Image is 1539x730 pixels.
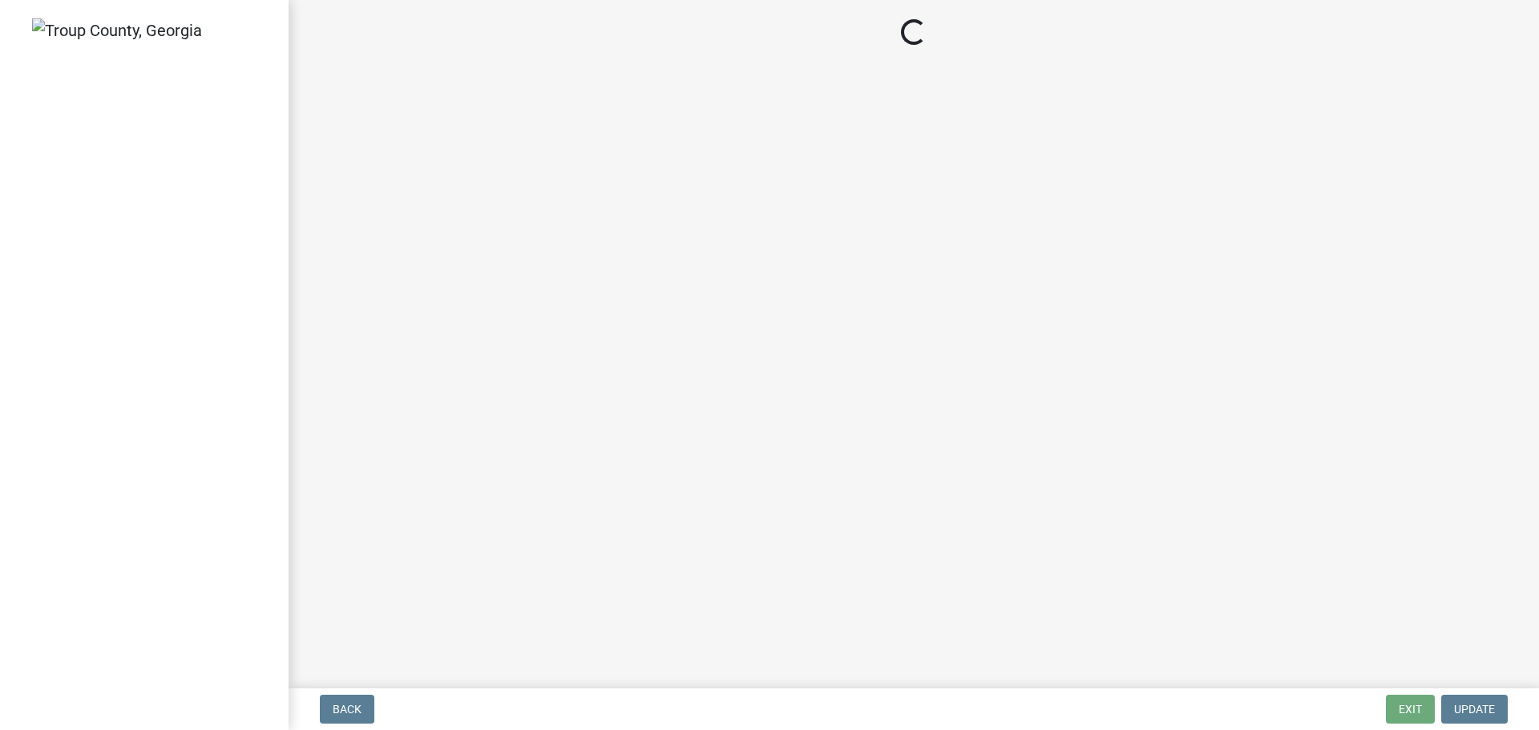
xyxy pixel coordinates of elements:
[1454,703,1495,716] span: Update
[320,695,374,724] button: Back
[1441,695,1508,724] button: Update
[1386,695,1435,724] button: Exit
[32,18,202,42] img: Troup County, Georgia
[333,703,362,716] span: Back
